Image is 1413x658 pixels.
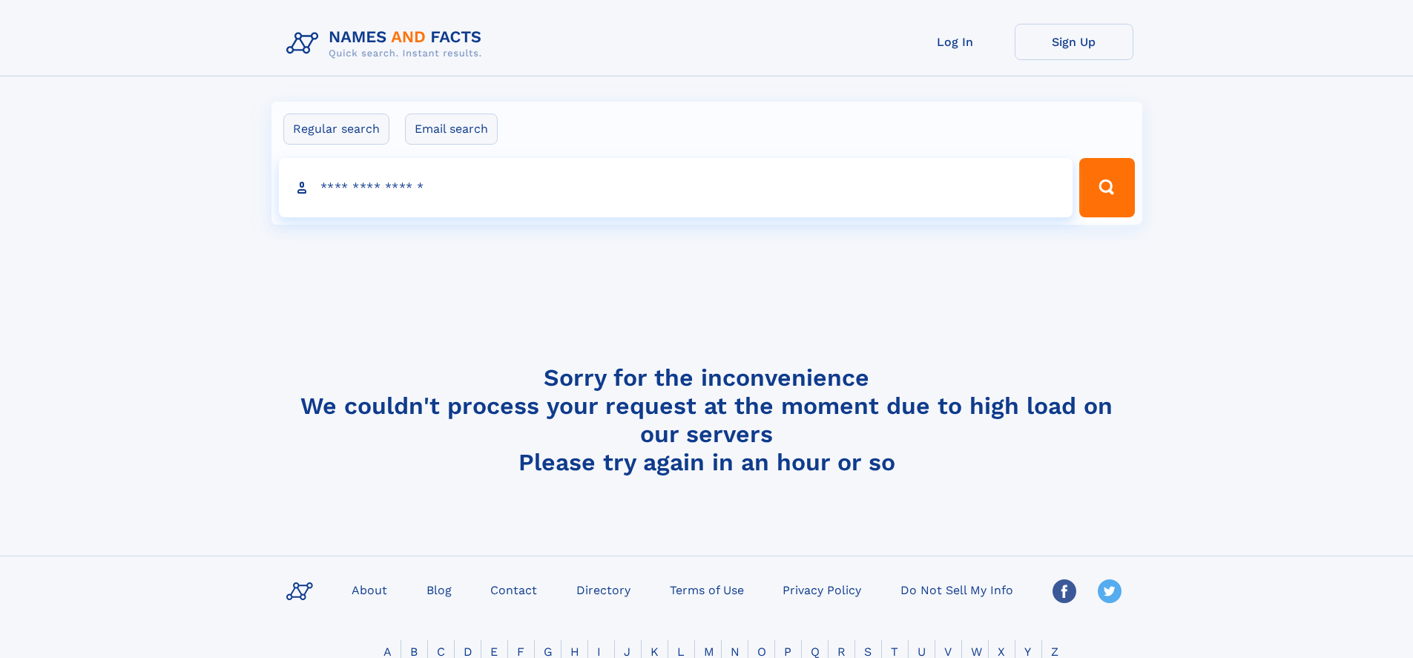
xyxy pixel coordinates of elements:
button: Search Button [1079,158,1134,217]
a: Contact [484,579,543,600]
label: Email search [405,113,498,145]
img: Facebook [1053,579,1076,603]
a: Terms of Use [664,579,750,600]
a: Log In [896,24,1015,60]
img: Twitter [1098,579,1121,603]
a: Directory [570,579,636,600]
a: About [346,579,393,600]
label: Regular search [283,113,389,145]
input: search input [279,158,1073,217]
img: Logo Names and Facts [280,24,494,64]
a: Sign Up [1015,24,1133,60]
a: Blog [421,579,458,600]
a: Do Not Sell My Info [895,579,1019,600]
a: Privacy Policy [777,579,867,600]
h4: Sorry for the inconvenience We couldn't process your request at the moment due to high load on ou... [280,363,1133,476]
